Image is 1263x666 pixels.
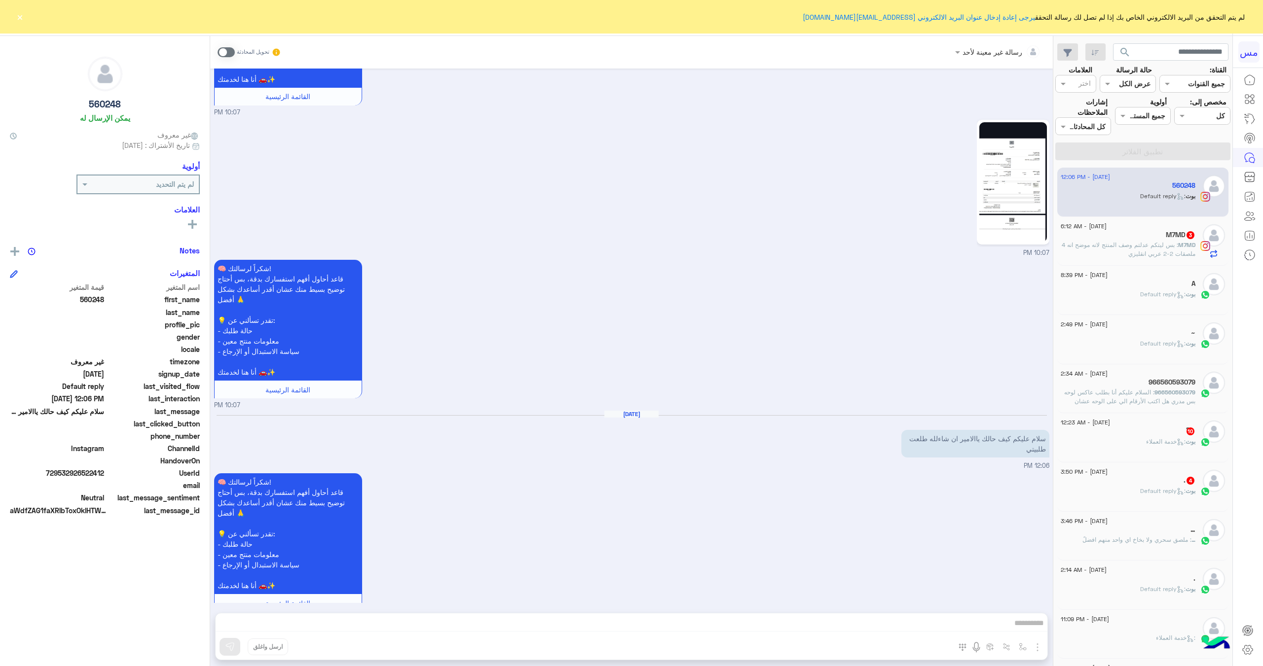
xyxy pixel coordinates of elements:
[111,505,200,516] span: last_message_id
[1184,476,1195,485] h5: .
[214,260,362,381] p: 24/8/2025, 10:07 PM
[1061,615,1109,624] span: [DATE] - 11:09 PM
[237,48,269,56] small: تحويل المحادثة
[1187,231,1194,239] span: 3
[1203,519,1225,541] img: defaultAdmin.png
[10,431,104,441] span: null
[1064,388,1195,414] span: السلام عليكم أنا بطلب عاكس لوحه بس مدري هل اكتب الأرقام الي على الوحه عشان توفروها لي و لا اطلبها...
[1140,340,1186,347] span: : Default reply
[1191,536,1195,543] span: …
[1191,280,1195,288] h5: A
[901,430,1049,457] p: 26/8/2025, 12:06 PM
[1203,322,1225,345] img: defaultAdmin.png
[106,319,200,330] span: profile_pic
[604,411,659,418] h6: [DATE]
[214,108,240,117] span: 10:07 PM
[1186,427,1195,435] h5: ً
[1061,565,1107,574] span: [DATE] - 2:14 AM
[1203,568,1225,590] img: defaultAdmin.png
[106,406,200,417] span: last_message
[1055,142,1230,160] button: تطبيق الفلاتر
[265,92,310,101] span: القائمة الرئيسية
[1200,487,1210,496] img: WhatsApp
[10,294,104,305] span: 560248
[1069,65,1092,75] label: العلامات
[1203,372,1225,394] img: defaultAdmin.png
[1200,290,1210,300] img: WhatsApp
[1186,438,1195,445] span: بوت
[1023,249,1049,256] span: 10:07 PM
[106,456,200,466] span: HandoverOn
[106,468,200,478] span: UserId
[1062,241,1195,257] span: بس ليتكم عدلتم وصف المنتج لانه موضح انه 4 ملصقات 2-2 عربي انقليزي
[28,247,36,255] img: notes
[106,294,200,305] span: first_name
[1238,41,1260,63] div: مس
[10,456,104,466] span: null
[106,381,200,391] span: last_visited_flow
[1082,536,1191,543] span: ملصق سحري ولا بخاخ اي واحد منهم افضلً
[10,443,104,454] span: 8
[1203,175,1225,197] img: defaultAdmin.png
[1200,536,1210,546] img: WhatsApp
[157,130,200,140] span: غير معروف
[10,393,104,404] span: 2025-08-26T09:06:39.984Z
[1186,487,1195,494] span: بوت
[1024,462,1049,469] span: 12:06 PM
[106,344,200,354] span: locale
[1186,585,1195,593] span: بوت
[80,113,130,122] h6: يمكن الإرسال له
[106,480,200,491] span: email
[10,332,104,342] span: null
[10,344,104,354] span: null
[1200,585,1210,595] img: WhatsApp
[1186,290,1195,298] span: بوت
[1116,65,1152,75] label: حالة الرسالة
[1156,634,1195,641] span: : خدمة العملاء
[1203,421,1225,443] img: defaultAdmin.png
[106,431,200,441] span: phone_number
[1061,517,1108,526] span: [DATE] - 3:46 PM
[106,356,200,367] span: timezone
[1200,388,1210,398] img: WhatsApp
[106,282,200,292] span: اسم المتغير
[1154,388,1195,396] span: 966560593079
[1150,97,1167,107] label: أولوية
[122,140,190,150] span: تاريخ الأشتراك : [DATE]
[10,369,104,379] span: 2025-08-03T09:06:13.673Z
[182,162,200,171] h6: أولوية
[1187,427,1194,435] span: 10
[1190,97,1226,107] label: مخصص إلى:
[1203,224,1225,246] img: defaultAdmin.png
[180,246,200,255] h6: Notes
[1200,634,1210,644] img: WhatsApp
[1203,470,1225,492] img: defaultAdmin.png
[1140,585,1186,593] span: : Default reply
[214,401,240,410] span: 10:07 PM
[10,205,200,214] h6: العلامات
[10,468,104,478] span: 729532926522412
[1146,438,1186,445] span: : خدمة العملاء
[1191,329,1195,337] h5: ~
[1061,369,1108,378] span: [DATE] - 2:34 AM
[1190,526,1195,534] h5: …
[1113,43,1137,65] button: search
[1200,241,1210,251] img: Instagram
[1140,192,1186,200] span: : Default reply
[10,356,104,367] span: غير معروف
[1199,627,1233,661] img: hulul-logo.png
[265,386,310,394] span: القائمة الرئيسية
[1149,378,1195,386] h5: 966560593079
[10,247,19,256] img: add
[1178,241,1195,248] span: M7MD
[1186,192,1195,200] span: بوت
[1186,340,1195,347] span: بوت
[803,12,1245,22] span: لم يتم التحقق من البريد الالكتروني الخاص بك إذا لم تصل لك رسالة التحقق
[1200,437,1210,447] img: WhatsApp
[1203,273,1225,295] img: defaultAdmin.png
[89,99,121,110] h5: 560248
[1187,477,1194,485] span: 4
[106,332,200,342] span: gender
[15,12,25,22] button: ×
[10,406,104,417] span: سلام عليكم كيف حالك ياالامير ان شاءلله طلعت طلبيتي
